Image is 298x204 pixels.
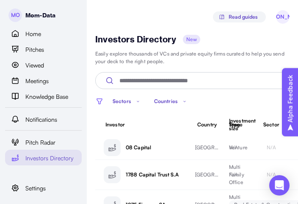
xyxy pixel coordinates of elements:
[113,98,131,105] p: Sectors
[107,142,118,153] img: placeholder logo
[25,92,68,101] span: Knowledge Base
[186,35,197,44] div: New
[25,138,55,147] span: Pitch Radar
[25,61,44,70] span: Viewed
[25,76,49,86] span: Meetings
[181,98,188,105] img: svg%3e
[105,75,115,86] img: svg%3e
[112,96,142,107] button: Sectors
[126,144,185,151] p: 08 Capital
[95,50,290,65] p: Easily explore thousands of VCs and private equity firms curated to help you send your deck to th...
[25,154,74,163] span: Investors Directory
[8,8,22,22] span: MO
[25,11,55,20] p: Mom-Data
[213,11,266,22] button: Read guides
[154,96,188,107] button: Countries
[195,144,219,151] p: [GEOGRAPHIC_DATA]
[126,171,185,179] p: 1788 Capital Trust S.A
[218,14,225,20] img: svg%3e
[107,169,118,180] img: placeholder logo
[25,29,41,39] span: Home
[229,12,258,22] span: Read guides
[195,121,219,129] p: Country
[195,171,219,179] p: [GEOGRAPHIC_DATA]
[105,121,125,129] p: Investor
[276,10,290,24] span: [PERSON_NAME]
[154,98,178,105] p: Countries
[25,115,57,124] span: Notifications
[135,98,141,105] img: svg%3e
[25,45,44,54] span: Pitches
[95,97,104,106] img: filter icon
[25,184,46,193] span: Settings
[95,34,176,45] p: Investors Directory
[269,175,290,196] div: Open Intercom Messenger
